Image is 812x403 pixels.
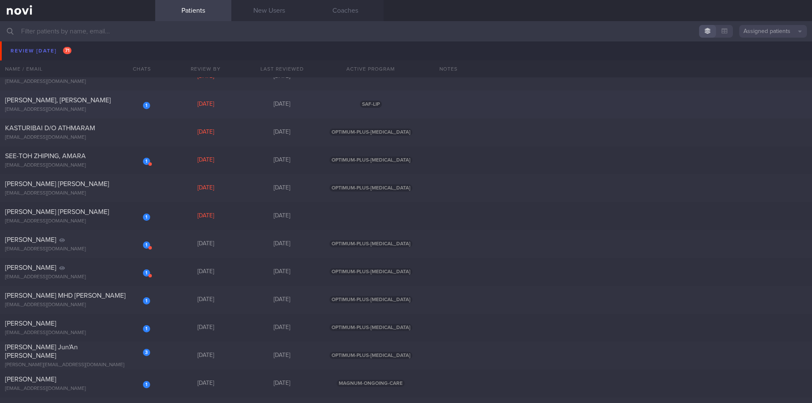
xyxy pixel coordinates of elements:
div: [DATE] [168,45,244,52]
div: [DATE] [244,324,320,332]
span: [PERSON_NAME] [5,264,56,271]
div: [DATE] [244,240,320,248]
span: OPTIMUM-PLUS-[MEDICAL_DATA] [329,129,412,136]
div: [DATE] [244,129,320,136]
div: 1 [143,297,150,304]
div: [EMAIL_ADDRESS][DOMAIN_NAME] [5,79,150,85]
div: [DATE] [168,380,244,387]
div: [DATE] [168,268,244,276]
div: [DATE] [244,184,320,192]
span: KASTURIBAI D/O ATHMARAM [5,125,95,132]
div: [DATE] [168,129,244,136]
span: OPTIMUM-PLUS-[MEDICAL_DATA] [329,156,412,164]
button: Assigned patients [739,25,807,38]
div: 1 [143,102,150,109]
div: [EMAIL_ADDRESS][DOMAIN_NAME] [5,274,150,280]
div: 1 [143,269,150,277]
div: [DATE] [244,45,320,52]
div: [DATE] [168,352,244,359]
span: [PERSON_NAME] [5,376,56,383]
div: [DATE] [244,212,320,220]
div: [EMAIL_ADDRESS][DOMAIN_NAME] [5,246,150,252]
span: SEE-TOH ZHIPING, AMARA [5,153,86,159]
div: [PERSON_NAME][EMAIL_ADDRESS][DOMAIN_NAME] [5,362,150,368]
div: 3 [143,349,150,356]
div: 1 [143,158,150,165]
span: [PERSON_NAME], [PERSON_NAME] [5,97,111,104]
div: [EMAIL_ADDRESS][DOMAIN_NAME] [5,386,150,392]
div: [EMAIL_ADDRESS][DOMAIN_NAME] [5,162,150,169]
div: [DATE] [244,156,320,164]
div: [EMAIL_ADDRESS][DOMAIN_NAME] [5,51,150,57]
div: 1 [143,214,150,221]
span: [PERSON_NAME] MHD [PERSON_NAME] [5,292,126,299]
div: 1 [143,241,150,249]
span: OPTIMUM-PLUS-[MEDICAL_DATA] [329,352,412,359]
div: [DATE] [244,101,320,108]
div: [EMAIL_ADDRESS][DOMAIN_NAME] [5,107,150,113]
span: VENKATARAMAN [5,41,58,48]
div: [EMAIL_ADDRESS][DOMAIN_NAME] [5,302,150,308]
div: [EMAIL_ADDRESS][DOMAIN_NAME] [5,190,150,197]
div: [DATE] [244,380,320,387]
span: [PERSON_NAME] Jun'An [PERSON_NAME] [5,344,78,359]
span: [PERSON_NAME] [PERSON_NAME] [5,208,109,215]
div: 1 [143,381,150,388]
span: MAGNUM-ONGOING-CARE [337,380,405,387]
div: [DATE] [168,73,244,80]
div: [DATE] [244,352,320,359]
div: [DATE] [168,324,244,332]
span: OPTIMUM-PLUS-[MEDICAL_DATA] [329,296,412,303]
span: SAF-LIP [360,101,382,108]
div: [DATE] [244,268,320,276]
div: [DATE] [168,240,244,248]
div: [EMAIL_ADDRESS][DOMAIN_NAME] [5,218,150,225]
span: [PERSON_NAME] [5,236,56,243]
div: [DATE] [244,73,320,80]
div: [EMAIL_ADDRESS][DOMAIN_NAME] [5,330,150,336]
div: [DATE] [168,156,244,164]
div: [EMAIL_ADDRESS][DOMAIN_NAME] [5,134,150,141]
span: [PERSON_NAME] [PERSON_NAME] [5,181,109,187]
span: OPTIMUM-PLUS-[MEDICAL_DATA] [329,324,412,331]
span: OPTIMUM-PLUS-[MEDICAL_DATA] [329,240,412,247]
div: 1 [143,325,150,332]
span: OPTIMUM-PLUS-[MEDICAL_DATA] [329,184,412,192]
div: [DATE] [168,296,244,304]
div: [DATE] [168,184,244,192]
span: [PERSON_NAME] [5,69,56,76]
span: OPTIMUM-PLUS-[MEDICAL_DATA] [329,268,412,275]
div: 1 [143,46,150,53]
div: [DATE] [168,212,244,220]
div: [DATE] [168,101,244,108]
span: [PERSON_NAME] [5,320,56,327]
div: [DATE] [244,296,320,304]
